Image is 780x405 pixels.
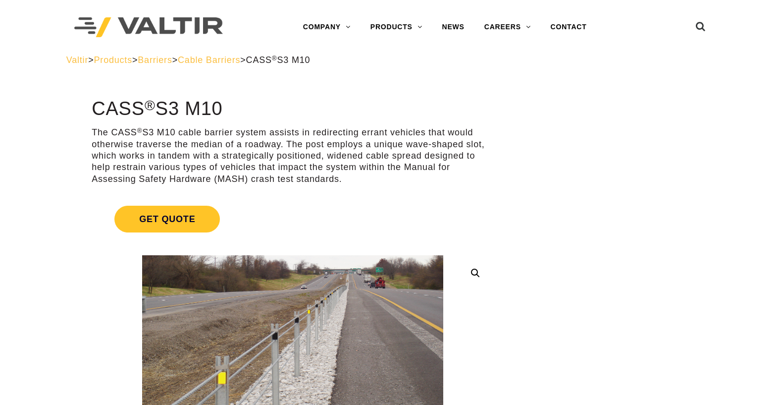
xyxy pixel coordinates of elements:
a: COMPANY [293,17,361,37]
sup: ® [272,55,277,62]
a: CAREERS [474,17,541,37]
sup: ® [137,127,143,134]
p: The CASS S3 M10 cable barrier system assists in redirecting errant vehicles that would otherwise ... [92,127,493,185]
div: > > > > [66,55,714,66]
a: NEWS [432,17,474,37]
h1: CASS S3 M10 [92,99,493,119]
span: Get Quote [114,206,220,232]
a: CONTACT [541,17,597,37]
a: Products [94,55,132,65]
a: Cable Barriers [178,55,240,65]
img: Valtir [74,17,223,38]
span: CASS S3 M10 [246,55,311,65]
sup: ® [145,97,156,113]
a: PRODUCTS [361,17,432,37]
a: Get Quote [92,194,493,244]
a: Barriers [138,55,172,65]
a: Valtir [66,55,88,65]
